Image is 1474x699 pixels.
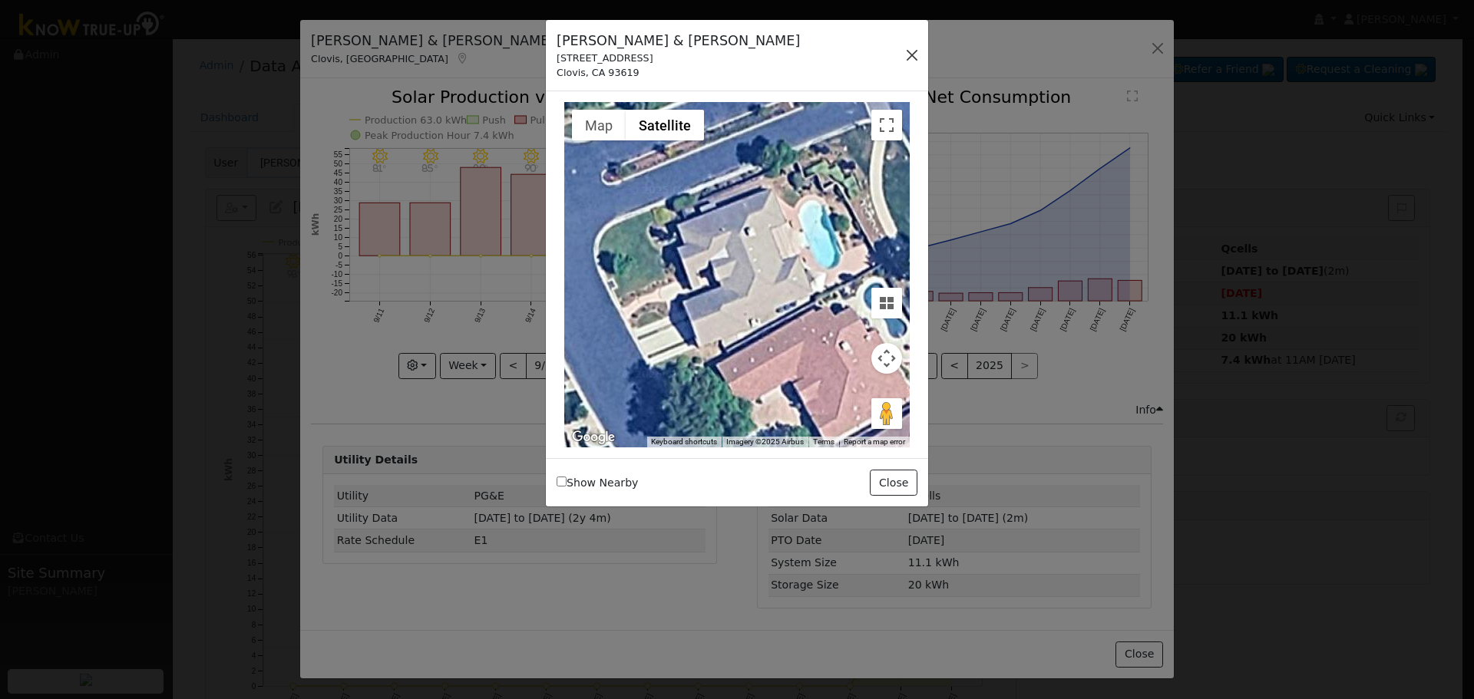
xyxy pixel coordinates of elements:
[568,427,619,447] a: Open this area in Google Maps (opens a new window)
[871,398,902,429] button: Drag Pegman onto the map to open Street View
[568,427,619,447] img: Google
[626,110,704,140] button: Show satellite imagery
[557,65,800,80] div: Clovis, CA 93619
[557,475,638,491] label: Show Nearby
[870,470,917,496] button: Close
[572,110,626,140] button: Show street map
[557,51,800,65] div: [STREET_ADDRESS]
[871,343,902,374] button: Map camera controls
[871,110,902,140] button: Toggle fullscreen view
[813,437,834,446] a: Terms (opens in new tab)
[557,476,567,486] input: Show Nearby
[557,31,800,51] h5: [PERSON_NAME] & [PERSON_NAME]
[844,437,905,446] a: Report a map error
[651,437,717,447] button: Keyboard shortcuts
[726,437,804,446] span: Imagery ©2025 Airbus
[871,288,902,318] button: Tilt map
